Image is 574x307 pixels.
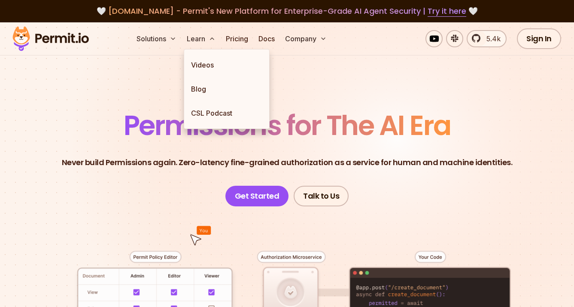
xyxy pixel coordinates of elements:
a: 5.4k [467,30,507,47]
span: Permissions for The AI Era [124,106,451,144]
span: [DOMAIN_NAME] - Permit's New Platform for Enterprise-Grade AI Agent Security | [108,6,466,16]
img: Permit logo [9,24,93,53]
button: Learn [183,30,219,47]
p: Never build Permissions again. Zero-latency fine-grained authorization as a service for human and... [62,157,513,169]
a: Try it here [428,6,466,17]
span: 5.4k [481,34,501,44]
a: Videos [184,53,269,77]
a: Blog [184,77,269,101]
a: Pricing [222,30,252,47]
a: Get Started [225,186,289,206]
button: Solutions [133,30,180,47]
button: Company [282,30,330,47]
div: 🤍 🤍 [21,5,553,17]
a: Sign In [517,28,561,49]
a: CSL Podcast [184,101,269,125]
a: Talk to Us [294,186,349,206]
a: Docs [255,30,278,47]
